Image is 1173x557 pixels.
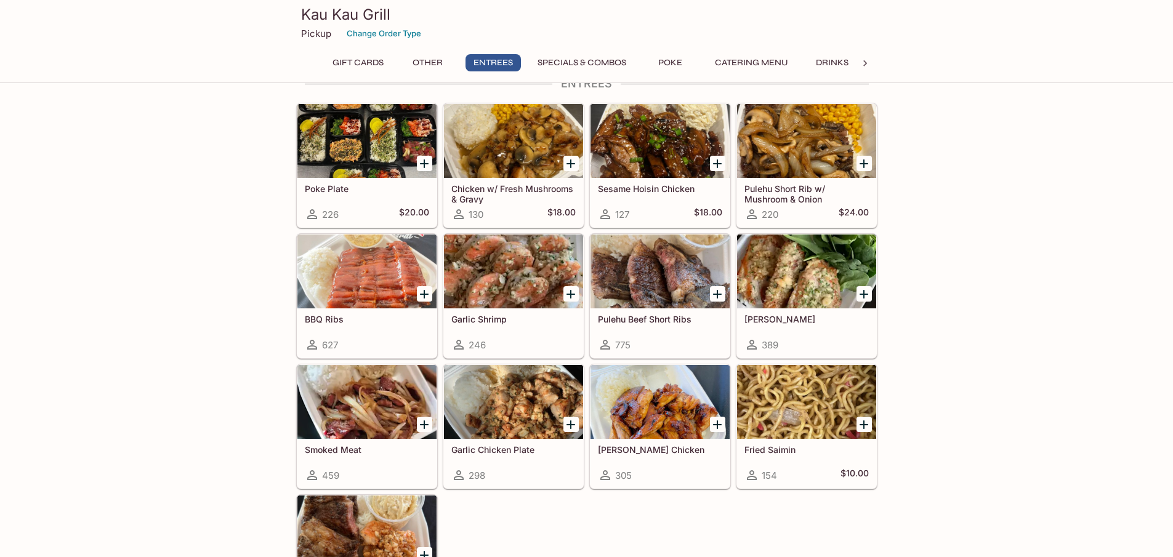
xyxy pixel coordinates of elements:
div: Garlic Chicken Plate [444,365,583,439]
button: Add Garlic Chicken Plate [563,417,579,432]
button: Add Poke Plate [417,156,432,171]
span: 305 [615,470,632,481]
h5: [PERSON_NAME] Chicken [598,444,722,455]
a: Pulehu Short Rib w/ Mushroom & Onion220$24.00 [736,103,877,228]
a: Garlic Chicken Plate298 [443,364,584,489]
a: Poke Plate226$20.00 [297,103,437,228]
button: Add Chicken w/ Fresh Mushrooms & Gravy [563,156,579,171]
span: 220 [762,209,778,220]
div: Teri Chicken [591,365,730,439]
span: 627 [322,339,338,351]
button: Add Sesame Hoisin Chicken [710,156,725,171]
span: 226 [322,209,339,220]
a: [PERSON_NAME] Chicken305 [590,364,730,489]
button: Add Garlic Shrimp [563,286,579,302]
button: Gift Cards [326,54,390,71]
button: Poke [643,54,698,71]
button: Add Pulehu Beef Short Ribs [710,286,725,302]
h5: [PERSON_NAME] [744,314,869,324]
button: Add Teri Chicken [710,417,725,432]
button: Add Garlic Ahi [857,286,872,302]
button: Add BBQ Ribs [417,286,432,302]
h5: Garlic Chicken Plate [451,444,576,455]
div: Pulehu Beef Short Ribs [591,234,730,308]
span: 130 [469,209,483,220]
h5: BBQ Ribs [305,314,429,324]
h5: Chicken w/ Fresh Mushrooms & Gravy [451,183,576,204]
h5: $20.00 [399,207,429,222]
div: Fried Saimin [737,365,876,439]
span: 246 [469,339,486,351]
h5: $18.00 [547,207,576,222]
span: 127 [615,209,629,220]
button: Drinks [805,54,860,71]
span: 154 [762,470,777,481]
a: Pulehu Beef Short Ribs775 [590,234,730,358]
button: Add Smoked Meat [417,417,432,432]
button: Entrees [466,54,521,71]
div: BBQ Ribs [297,234,437,308]
h5: $10.00 [840,468,869,483]
a: Fried Saimin154$10.00 [736,364,877,489]
div: Poke Plate [297,104,437,178]
button: Other [400,54,456,71]
button: Change Order Type [341,24,427,43]
div: Garlic Shrimp [444,234,583,308]
button: Catering Menu [708,54,795,71]
div: Pulehu Short Rib w/ Mushroom & Onion [737,104,876,178]
h5: Pulehu Beef Short Ribs [598,314,722,324]
a: Sesame Hoisin Chicken127$18.00 [590,103,730,228]
a: BBQ Ribs627 [297,234,437,358]
h5: Poke Plate [305,183,429,194]
a: [PERSON_NAME]389 [736,234,877,358]
h5: Garlic Shrimp [451,314,576,324]
h5: Pulehu Short Rib w/ Mushroom & Onion [744,183,869,204]
a: Chicken w/ Fresh Mushrooms & Gravy130$18.00 [443,103,584,228]
span: 298 [469,470,485,481]
h5: Fried Saimin [744,444,869,455]
p: Pickup [301,28,331,39]
div: Chicken w/ Fresh Mushrooms & Gravy [444,104,583,178]
a: Garlic Shrimp246 [443,234,584,358]
span: 459 [322,470,339,481]
h3: Kau Kau Grill [301,5,873,24]
div: Garlic Ahi [737,234,876,308]
button: Add Fried Saimin [857,417,872,432]
div: Sesame Hoisin Chicken [591,104,730,178]
div: Smoked Meat [297,365,437,439]
h4: Entrees [296,77,877,90]
span: 775 [615,339,631,351]
button: Specials & Combos [531,54,633,71]
button: Add Pulehu Short Rib w/ Mushroom & Onion [857,156,872,171]
h5: Sesame Hoisin Chicken [598,183,722,194]
a: Smoked Meat459 [297,364,437,489]
h5: $24.00 [839,207,869,222]
h5: $18.00 [694,207,722,222]
h5: Smoked Meat [305,444,429,455]
span: 389 [762,339,778,351]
